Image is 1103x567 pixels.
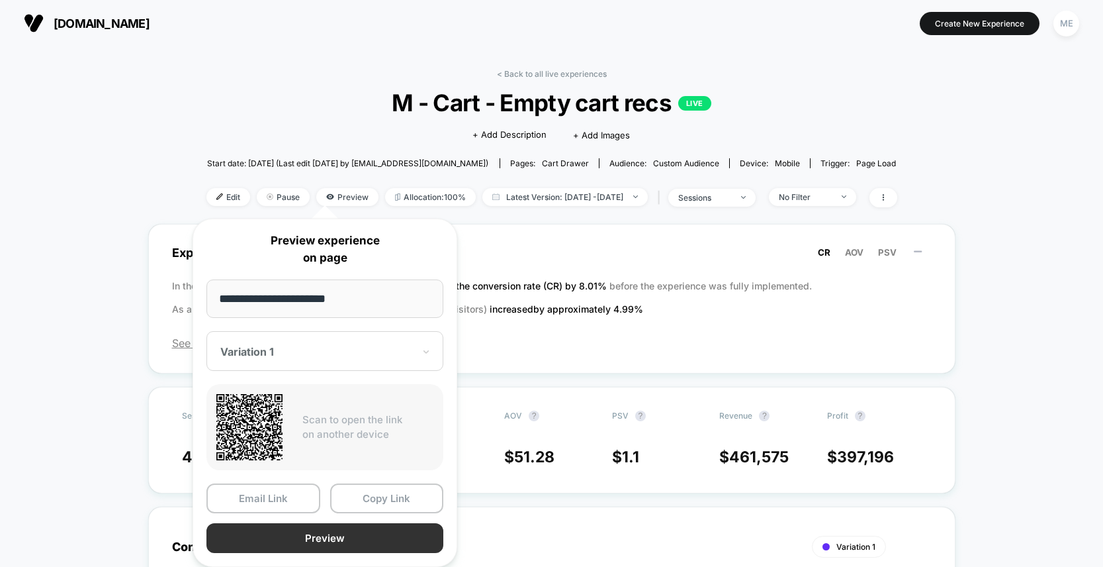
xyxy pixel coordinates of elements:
[482,188,648,206] span: Latest Version: [DATE] - [DATE]
[267,193,273,200] img: end
[20,13,154,34] button: [DOMAIN_NAME]
[206,188,250,206] span: Edit
[504,411,522,421] span: AOV
[837,448,894,466] span: 397,196
[206,484,320,513] button: Email Link
[612,448,639,466] span: $
[1049,10,1083,37] button: ME
[1053,11,1079,36] div: ME
[855,411,865,421] button: ?
[206,232,443,266] p: Preview experience on page
[741,196,746,199] img: end
[207,158,488,168] span: Start date: [DATE] (Last edit [DATE] by [EMAIL_ADDRESS][DOMAIN_NAME])
[827,448,894,466] span: $
[206,523,443,553] button: Preview
[504,448,554,466] span: $
[302,413,433,442] p: Scan to open the link on another device
[529,411,539,421] button: ?
[920,12,1039,35] button: Create New Experience
[385,188,476,206] span: Allocation: 100%
[573,130,630,140] span: + Add Images
[678,193,731,203] div: sessions
[330,484,444,513] button: Copy Link
[878,247,897,258] span: PSV
[818,247,830,258] span: CR
[609,158,719,168] div: Audience:
[845,247,863,258] span: AOV
[775,158,800,168] span: mobile
[216,193,223,200] img: edit
[842,195,846,198] img: end
[635,411,646,421] button: ?
[336,280,609,291] span: the new variation increased the conversion rate (CR) by 8.01 %
[759,411,770,421] button: ?
[172,238,932,268] span: Experience Summary (Conversion Rate)
[729,158,810,168] span: Device:
[719,411,752,421] span: Revenue
[779,192,832,202] div: No Filter
[542,158,589,168] span: cart drawer
[820,158,896,168] div: Trigger:
[633,195,638,198] img: end
[874,246,901,258] button: PSV
[172,336,932,350] span: See the latest version of the report
[836,542,875,552] span: Variation 1
[316,188,378,206] span: Preview
[827,411,848,421] span: Profit
[841,246,867,258] button: AOV
[241,89,863,117] span: M - Cart - Empty cart recs
[510,158,589,168] div: Pages:
[654,188,668,207] span: |
[492,193,500,200] img: calendar
[257,188,310,206] span: Pause
[612,411,629,421] span: PSV
[622,448,639,466] span: 1.1
[490,303,643,315] span: increased by approximately 4.99 %
[24,13,44,33] img: Visually logo
[719,448,789,466] span: $
[814,246,834,258] button: CR
[514,448,554,466] span: 51.28
[472,129,547,142] span: + Add Description
[497,69,607,79] a: < Back to all live experiences
[395,193,400,201] img: rebalance
[653,158,719,168] span: Custom Audience
[172,274,932,321] p: In the latest A/B test (run for 8 days), before the experience was fully implemented. As a result...
[729,448,789,466] span: 461,575
[856,158,896,168] span: Page Load
[54,17,150,30] span: [DOMAIN_NAME]
[678,96,711,111] p: LIVE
